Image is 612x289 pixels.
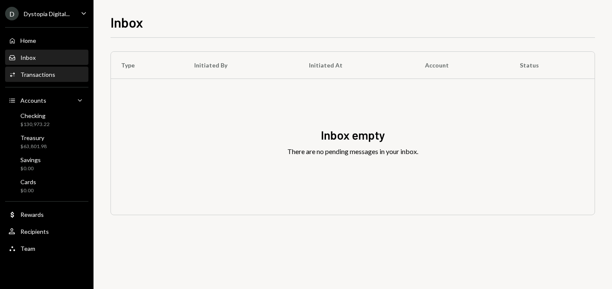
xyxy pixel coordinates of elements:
a: Inbox [5,50,88,65]
div: $0.00 [20,165,41,172]
a: Recipients [5,224,88,239]
a: Transactions [5,67,88,82]
div: There are no pending messages in your inbox. [287,146,418,157]
div: Inbox [20,54,36,61]
div: Rewards [20,211,44,218]
a: Team [5,241,88,256]
div: Cards [20,178,36,185]
div: Savings [20,156,41,163]
div: $130,973.22 [20,121,50,128]
div: Recipients [20,228,49,235]
div: $63,801.98 [20,143,47,150]
a: Rewards [5,207,88,222]
th: Account [415,52,510,79]
div: Accounts [20,97,46,104]
th: Type [111,52,184,79]
div: Team [20,245,35,252]
h1: Inbox [110,14,143,31]
th: Initiated By [184,52,299,79]
div: $0.00 [20,187,36,194]
div: Dystopia Digital... [24,10,70,17]
a: Checking$130,973.22 [5,109,88,130]
a: Home [5,33,88,48]
div: Home [20,37,36,44]
a: Cards$0.00 [5,176,88,196]
th: Initiated At [299,52,415,79]
div: Checking [20,112,50,119]
div: D [5,7,19,20]
a: Savings$0.00 [5,154,88,174]
div: Treasury [20,134,47,141]
a: Treasury$63,801.98 [5,132,88,152]
div: Inbox empty [321,127,385,143]
a: Accounts [5,93,88,108]
th: Status [510,52,595,79]
div: Transactions [20,71,55,78]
